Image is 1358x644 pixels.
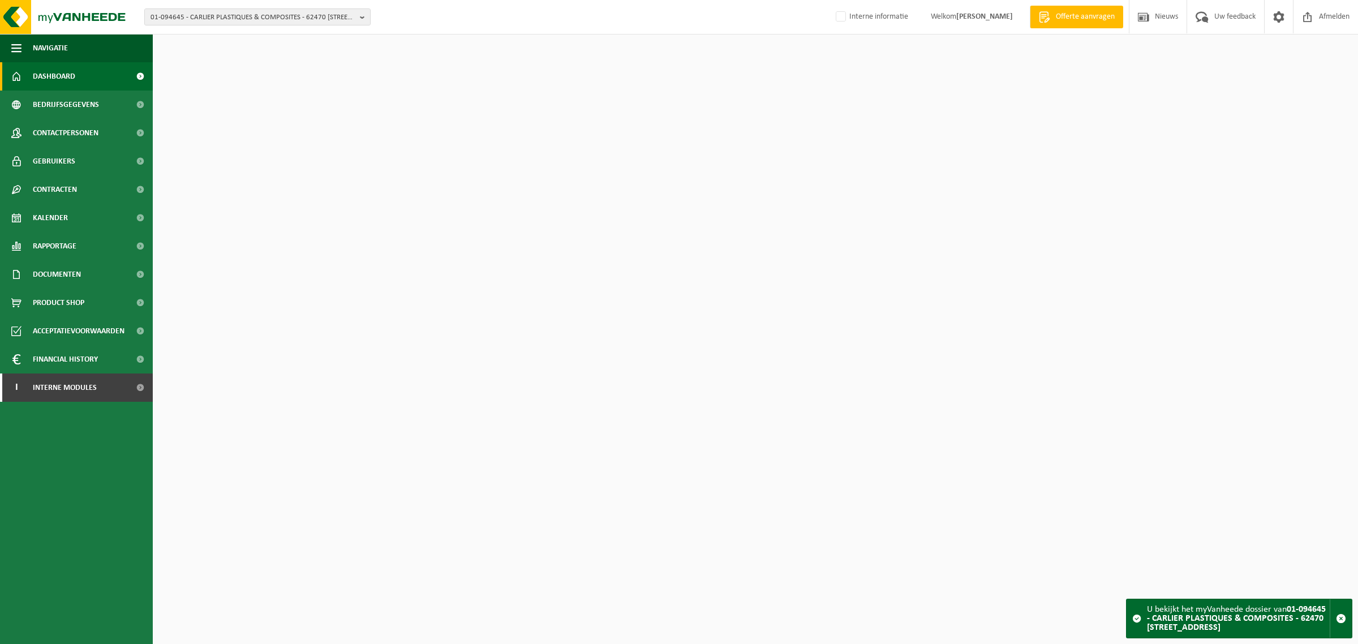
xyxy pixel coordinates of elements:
[33,147,75,175] span: Gebruikers
[33,232,76,260] span: Rapportage
[11,373,22,402] span: I
[33,204,68,232] span: Kalender
[33,119,98,147] span: Contactpersonen
[33,317,124,345] span: Acceptatievoorwaarden
[33,373,97,402] span: Interne modules
[151,9,355,26] span: 01-094645 - CARLIER PLASTIQUES & COMPOSITES - 62470 [STREET_ADDRESS]
[33,345,98,373] span: Financial History
[1147,605,1326,632] strong: 01-094645 - CARLIER PLASTIQUES & COMPOSITES - 62470 [STREET_ADDRESS]
[1147,599,1330,638] div: U bekijkt het myVanheede dossier van
[956,12,1013,21] strong: [PERSON_NAME]
[33,91,99,119] span: Bedrijfsgegevens
[33,175,77,204] span: Contracten
[1030,6,1123,28] a: Offerte aanvragen
[144,8,371,25] button: 01-094645 - CARLIER PLASTIQUES & COMPOSITES - 62470 [STREET_ADDRESS]
[33,260,81,289] span: Documenten
[33,289,84,317] span: Product Shop
[33,62,75,91] span: Dashboard
[1053,11,1118,23] span: Offerte aanvragen
[833,8,908,25] label: Interne informatie
[33,34,68,62] span: Navigatie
